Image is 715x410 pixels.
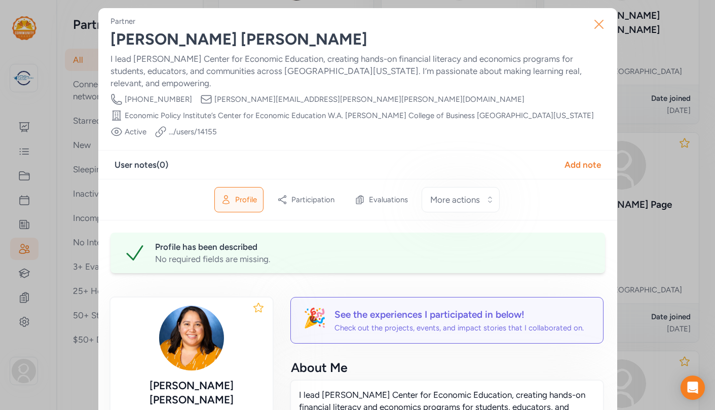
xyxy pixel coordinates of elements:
div: Open Intercom Messenger [681,376,705,400]
div: I lead [PERSON_NAME] Center for Economic Education, creating hands-on financial literacy and econ... [110,53,605,89]
div: See the experiences I participated in below! [334,308,584,322]
div: 🎉 [303,308,326,333]
img: o4vK2tdGQYS3jsH4mL3R [159,306,224,370]
a: .../users/14155 [169,127,217,137]
span: Participation [291,195,334,205]
span: Evaluations [369,195,408,205]
div: Partner [110,16,135,26]
div: Check out the projects, events, and impact stories that I collaborated on. [334,323,584,333]
div: About Me [291,359,603,376]
span: [PHONE_NUMBER] [125,94,192,104]
div: [PERSON_NAME] [PERSON_NAME] [110,30,605,49]
div: No required fields are missing. [155,253,593,265]
span: Profile [235,195,257,205]
span: [PERSON_NAME][EMAIL_ADDRESS][PERSON_NAME][PERSON_NAME][DOMAIN_NAME] [214,94,524,104]
span: Economic Policy Institute’s Center for Economic Education W.A. [PERSON_NAME] College of Business ... [125,110,594,121]
div: [PERSON_NAME] [PERSON_NAME] [119,379,265,407]
span: More actions [430,194,480,206]
div: User notes ( 0 ) [115,159,168,171]
button: More actions [422,187,500,212]
span: Active [125,127,146,137]
div: Add note [565,159,601,171]
div: Profile has been described [155,241,593,253]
